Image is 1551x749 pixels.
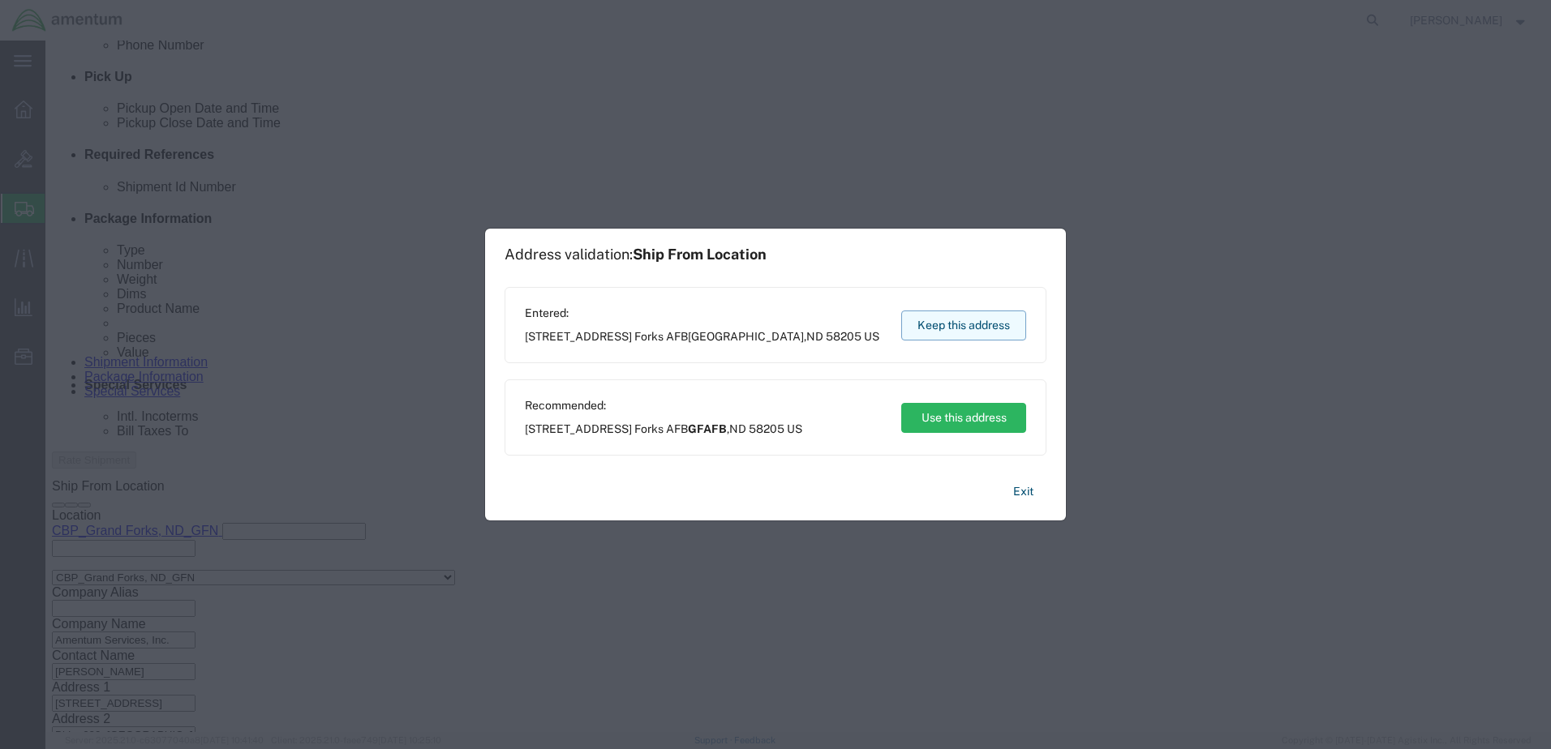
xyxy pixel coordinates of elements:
[826,330,861,343] span: 58205
[688,330,804,343] span: [GEOGRAPHIC_DATA]
[1000,477,1046,506] button: Exit
[864,330,879,343] span: US
[901,310,1026,340] button: Keep this address
[525,397,802,414] span: Recommended:
[633,246,767,263] span: Ship From Location
[729,422,746,435] span: ND
[525,421,802,438] span: [STREET_ADDRESS] Forks AFB ,
[749,422,784,435] span: 58205
[505,246,767,263] h1: Address validation:
[806,330,823,343] span: ND
[901,403,1026,433] button: Use this address
[525,328,879,345] span: [STREET_ADDRESS] Forks AFB ,
[525,305,879,322] span: Entered:
[787,422,802,435] span: US
[688,422,727,435] span: GFAFB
